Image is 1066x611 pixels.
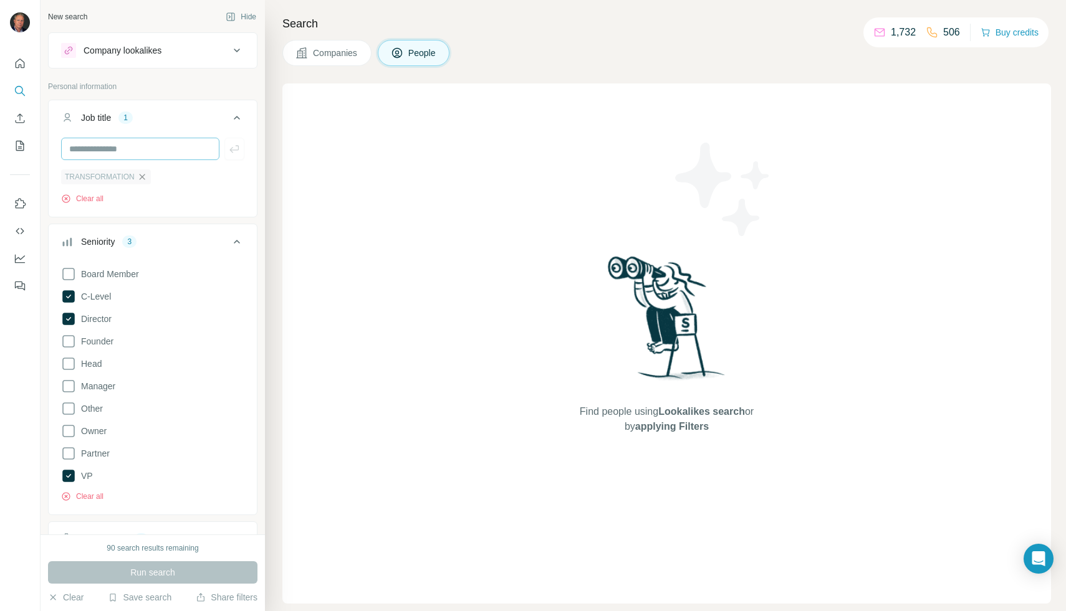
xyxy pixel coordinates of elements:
button: Buy credits [981,24,1039,41]
img: Avatar [10,12,30,32]
p: Personal information [48,81,257,92]
div: 90 search results remaining [107,542,198,554]
div: Department [81,533,127,546]
button: Hide [217,7,265,26]
button: Search [10,80,30,102]
button: Use Surfe on LinkedIn [10,192,30,215]
button: Job title1 [49,103,257,138]
button: Enrich CSV [10,107,30,130]
span: Board Member [76,268,139,280]
span: Founder [76,335,113,348]
span: Lookalikes search [658,406,745,417]
span: Director [76,313,112,325]
button: Quick start [10,52,30,75]
div: New search [48,11,87,22]
button: Company lookalikes [49,36,257,65]
div: Job title [81,111,111,124]
span: People [408,47,437,59]
span: applying Filters [635,421,709,432]
button: Department1 [49,524,257,559]
p: 1,732 [891,25,916,40]
img: Surfe Illustration - Woman searching with binoculars [602,253,732,392]
div: 1 [118,112,133,123]
button: Use Surfe API [10,220,30,242]
span: Companies [313,47,358,59]
span: Manager [76,380,115,392]
span: TRANSFORMATION [65,171,135,182]
p: 506 [943,25,960,40]
button: Clear all [61,193,103,204]
button: My lists [10,135,30,157]
div: 3 [122,236,137,247]
button: Clear all [61,491,103,502]
button: Feedback [10,275,30,297]
img: Surfe Illustration - Stars [667,133,779,245]
button: Dashboard [10,247,30,270]
span: Other [76,402,103,415]
button: Seniority3 [49,227,257,262]
span: Partner [76,447,110,460]
span: VP [76,470,93,482]
button: Clear [48,591,84,604]
span: C-Level [76,290,111,303]
h4: Search [282,15,1051,32]
div: Open Intercom Messenger [1024,544,1054,574]
span: Owner [76,425,107,437]
span: Find people using or by [567,404,766,434]
div: Company lookalikes [84,44,161,57]
span: Head [76,358,102,370]
button: Share filters [196,591,257,604]
div: Seniority [81,235,115,248]
button: Save search [108,591,171,604]
div: 1 [134,534,148,545]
